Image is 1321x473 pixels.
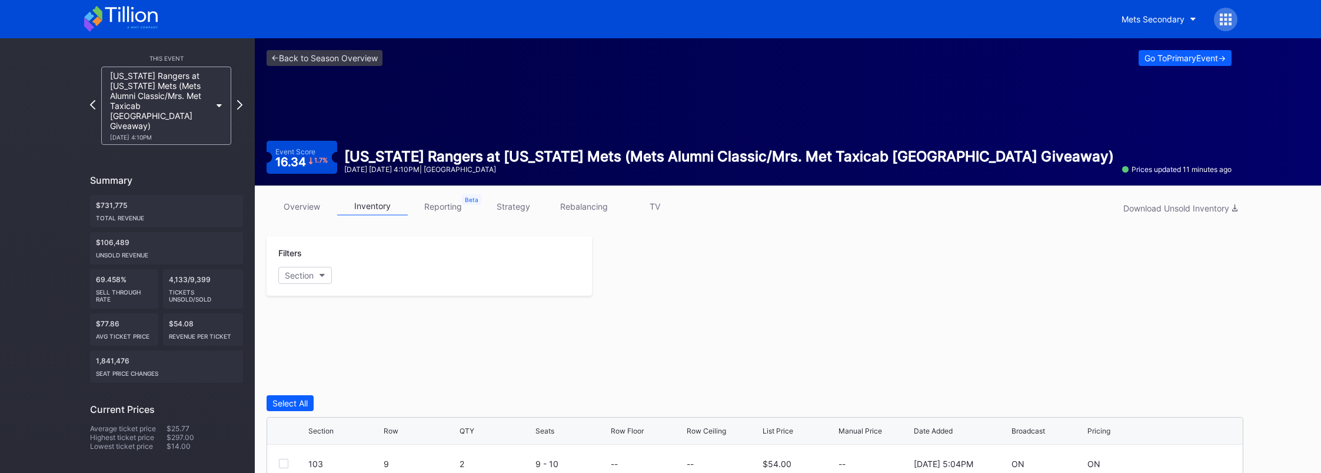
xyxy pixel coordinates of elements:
[460,459,533,469] div: 2
[611,426,644,435] div: Row Floor
[267,197,337,216] a: overview
[384,426,398,435] div: Row
[90,269,158,309] div: 69.458%
[90,232,243,264] div: $106,489
[611,459,618,469] div: --
[838,426,882,435] div: Manual Price
[110,134,211,141] div: [DATE] 4:10PM
[267,50,382,66] a: <-Back to Season Overview
[169,328,237,340] div: Revenue per ticket
[275,147,315,156] div: Event Score
[90,55,243,62] div: This Event
[278,248,580,258] div: Filters
[344,165,1114,174] div: [DATE] [DATE] 4:10PM | [GEOGRAPHIC_DATA]
[169,284,237,303] div: Tickets Unsold/Sold
[460,426,474,435] div: QTY
[344,148,1114,165] div: [US_STATE] Rangers at [US_STATE] Mets (Mets Alumni Classic/Mrs. Met Taxicab [GEOGRAPHIC_DATA] Giv...
[308,459,381,469] div: 103
[408,197,478,216] a: reporting
[163,313,243,346] div: $54.08
[384,459,457,469] div: 9
[1144,53,1226,63] div: Go To Primary Event ->
[90,350,243,383] div: 1,841,476
[620,197,690,216] a: TV
[163,269,243,309] div: 4,133/9,399
[96,247,237,259] div: Unsold Revenue
[308,426,334,435] div: Section
[1117,200,1243,216] button: Download Unsold Inventory
[90,424,167,433] div: Average ticket price
[167,424,243,433] div: $25.77
[1123,203,1237,213] div: Download Unsold Inventory
[1113,8,1205,30] button: Mets Secondary
[275,156,328,168] div: 16.34
[278,267,332,284] button: Section
[90,403,243,415] div: Current Prices
[1139,50,1232,66] button: Go ToPrimaryEvent->
[96,328,152,340] div: Avg ticket price
[914,459,973,469] div: [DATE] 5:04PM
[1087,426,1110,435] div: Pricing
[478,197,549,216] a: strategy
[838,459,911,469] div: --
[167,433,243,442] div: $297.00
[687,426,726,435] div: Row Ceiling
[763,459,791,469] div: $54.00
[1122,14,1184,24] div: Mets Secondary
[96,210,237,221] div: Total Revenue
[96,284,152,303] div: Sell Through Rate
[167,442,243,451] div: $14.00
[1122,165,1232,174] div: Prices updated 11 minutes ago
[272,398,308,408] div: Select All
[1087,459,1100,469] div: ON
[90,195,243,227] div: $731,775
[763,426,793,435] div: List Price
[90,433,167,442] div: Highest ticket price
[90,442,167,451] div: Lowest ticket price
[687,459,694,469] div: --
[549,197,620,216] a: rebalancing
[337,197,408,216] a: inventory
[267,395,314,411] button: Select All
[314,157,328,164] div: 1.7 %
[90,313,158,346] div: $77.86
[1011,459,1024,469] div: ON
[535,459,608,469] div: 9 - 10
[1011,426,1045,435] div: Broadcast
[914,426,953,435] div: Date Added
[285,270,314,280] div: Section
[96,365,237,377] div: seat price changes
[535,426,554,435] div: Seats
[110,71,211,141] div: [US_STATE] Rangers at [US_STATE] Mets (Mets Alumni Classic/Mrs. Met Taxicab [GEOGRAPHIC_DATA] Giv...
[90,174,243,186] div: Summary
